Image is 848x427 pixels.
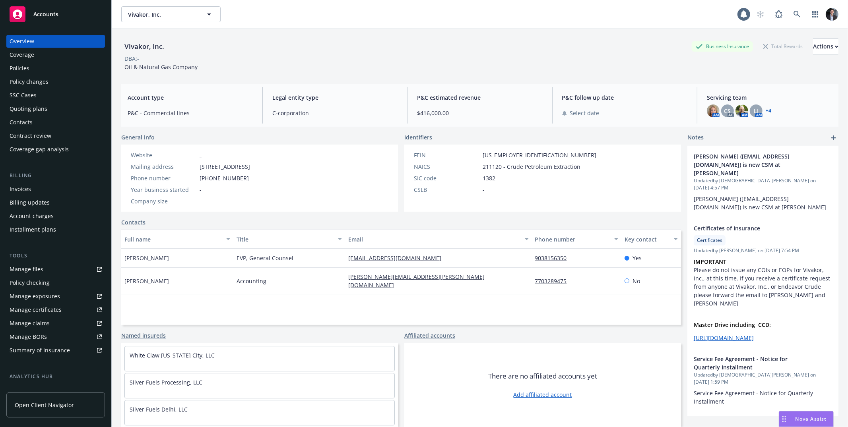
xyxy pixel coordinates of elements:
button: Nova Assist [779,411,834,427]
span: [PHONE_NUMBER] [200,174,249,182]
button: Actions [813,39,838,54]
a: Policies [6,62,105,75]
span: No [633,277,640,285]
a: Start snowing [753,6,768,22]
a: Summary of insurance [6,344,105,357]
p: Please do not issue any COIs or EOPs for Vivakor, Inc., at this time. If you receive a certificat... [694,266,832,307]
span: P&C estimated revenue [417,93,542,102]
a: Coverage gap analysis [6,143,105,156]
a: 7703289475 [535,277,573,285]
a: Contacts [6,116,105,129]
div: CSLB [414,185,479,194]
a: Add affiliated account [514,390,572,399]
div: Vivakor, Inc. [121,41,167,52]
span: 1382 [483,174,495,182]
a: Coverage [6,48,105,61]
button: Phone number [532,230,621,249]
a: Contract review [6,129,105,142]
div: Account charges [10,210,54,222]
a: Manage claims [6,317,105,330]
a: Policy changes [6,75,105,88]
div: Company size [131,197,196,205]
div: Phone number [131,174,196,182]
div: SSC Cases [10,89,37,102]
span: There are no affiliated accounts yet [488,371,597,381]
a: Quoting plans [6,102,105,115]
div: Drag to move [779,412,789,427]
div: Installment plans [10,223,56,236]
a: Report a Bug [771,6,787,22]
span: - [200,185,202,194]
div: Analytics hub [6,373,105,381]
a: Installment plans [6,223,105,236]
span: Updated by [DEMOGRAPHIC_DATA][PERSON_NAME] on [DATE] 4:57 PM [694,177,832,191]
span: Notes [687,133,704,143]
div: [PERSON_NAME] ([EMAIL_ADDRESS][DOMAIN_NAME]) is new CSM at [PERSON_NAME]Updatedby [DEMOGRAPHIC_DA... [687,146,838,218]
span: Service Fee Agreement - Notice for Quarterly Installment [694,355,811,371]
a: Search [789,6,805,22]
div: Coverage [10,48,34,61]
a: Accounts [6,3,105,25]
span: Updated by [PERSON_NAME] on [DATE] 7:54 PM [694,247,832,254]
div: Overview [10,35,34,48]
a: Switch app [807,6,823,22]
span: [PERSON_NAME] [124,277,169,285]
button: Email [345,230,532,249]
button: Vivakor, Inc. [121,6,221,22]
div: SIC code [414,174,479,182]
div: Service Fee Agreement - Notice for Quarterly InstallmentUpdatedby [DEMOGRAPHIC_DATA][PERSON_NAME]... [687,348,838,412]
a: Manage files [6,263,105,276]
div: Quoting plans [10,102,47,115]
div: FEIN [414,151,479,159]
span: 211120 - Crude Petroleum Extraction [483,162,580,171]
span: Servicing team [707,93,832,102]
a: Affiliated accounts [404,331,455,340]
a: Silver Fuels Processing, LLC [130,379,202,386]
div: Policy changes [10,75,49,88]
a: Overview [6,35,105,48]
a: Manage BORs [6,330,105,343]
div: Contacts [10,116,33,129]
img: photo [826,8,838,21]
span: Vivakor, Inc. [128,10,197,19]
span: [STREET_ADDRESS] [200,162,250,171]
span: P&C follow up date [562,93,687,102]
button: Key contact [621,230,681,249]
span: LI [754,107,759,115]
span: [PERSON_NAME] ([EMAIL_ADDRESS][DOMAIN_NAME]) is new CSM at [PERSON_NAME] [694,152,811,177]
a: White Claw [US_STATE] City, LLC [130,352,215,359]
a: [PERSON_NAME][EMAIL_ADDRESS][PERSON_NAME][DOMAIN_NAME] [348,273,485,289]
a: Contacts [121,218,146,226]
div: Title [237,235,334,243]
div: Mailing address [131,162,196,171]
span: [US_EMPLOYER_IDENTIFICATION_NUMBER] [483,151,596,159]
span: EVP, General Counsel [237,254,293,262]
span: Yes [633,254,642,262]
div: Manage exposures [10,290,60,303]
a: Invoices [6,183,105,195]
a: [URL][DOMAIN_NAME] [694,334,754,342]
span: - [483,185,485,194]
span: Select date [570,109,600,117]
div: Coverage gap analysis [10,143,69,156]
div: Tools [6,252,105,260]
span: [PERSON_NAME] ([EMAIL_ADDRESS][DOMAIN_NAME]) is new CSM at [PERSON_NAME] [694,195,826,211]
span: Open Client Navigator [15,401,74,409]
div: Billing [6,172,105,180]
div: Business Insurance [692,41,753,51]
span: CS [724,107,731,115]
span: Updated by [DEMOGRAPHIC_DATA][PERSON_NAME] on [DATE] 1:59 PM [694,371,832,386]
span: Service Fee Agreement - Notice for Quarterly Installment [694,389,815,405]
span: Certificates of Insurance [694,224,811,232]
span: Legal entity type [272,93,398,102]
a: Manage exposures [6,290,105,303]
span: Accounts [33,11,58,17]
span: P&C - Commercial lines [128,109,253,117]
a: SSC Cases [6,89,105,102]
img: photo [707,104,720,117]
div: Manage BORs [10,330,47,343]
div: Year business started [131,185,196,194]
a: Loss summary generator [6,384,105,396]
